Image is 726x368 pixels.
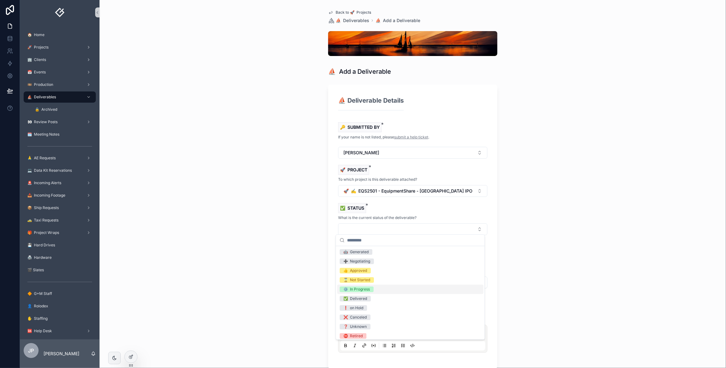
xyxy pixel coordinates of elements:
a: 🎬 Slates [24,264,96,276]
span: 🆘 Help Desk [27,328,52,333]
a: 💻 Data Kit Reservations [24,165,96,176]
iframe: Spotlight [1,30,12,41]
a: 🖨 Hardware [24,252,96,263]
span: 🗓 Meeting Notes [27,132,59,137]
div: 🤖 Generated [343,249,369,255]
span: 💾 Hard Drives [27,243,55,248]
a: 💾 Hard Drives [24,240,96,251]
span: 🚀 PROJECT [340,167,367,172]
span: 🔒 Archived [35,107,57,112]
a: 🔒 Archived [31,104,96,115]
div: ⚙️ In Progress [343,286,370,292]
a: 🎁 Project Wraps [24,227,96,238]
div: ❓️ Unknown [343,324,367,329]
span: JP [28,347,34,354]
span: 🏠️ Home [27,32,44,37]
p: If your name is not listed, please . [338,134,429,140]
a: ⛵️ Deliverables [24,91,96,103]
a: 👤 Rolodex [24,300,96,312]
a: 🏠️ Home [24,29,96,40]
button: Select Button [338,147,487,159]
button: Select Button [338,185,487,197]
div: ⛔️ Retired [343,333,363,339]
span: ⛵️ Deliverables [336,17,369,24]
a: 🙏 AE Requests [24,152,96,164]
span: 🚀 Projects [27,45,49,50]
div: scrollable content [20,25,100,339]
span: 🖨 Hardware [27,255,52,260]
a: 🚨 Incoming Alerts [24,177,96,189]
a: ⛵️ Add a Deliverable [375,17,420,24]
a: submit a help ticket [394,135,428,139]
span: 🚕 Taxi Requests [27,218,58,223]
span: 🙏 AE Requests [27,156,56,161]
a: 👀 Review Posts [24,116,96,128]
a: Back to 🚀 Projects [328,10,371,15]
div: ⌛️ Not Started [343,277,370,283]
div: ❌ Canceled [343,314,367,320]
span: ✅ STATUS [340,205,364,211]
span: 🎞️ Production [27,82,53,87]
a: 📦 Ship Requests [24,202,96,213]
span: 🎬 Slates [27,268,44,273]
a: 🔶 G+M Staff [24,288,96,299]
a: 📅 Events [24,67,96,78]
span: 🚨 Incoming Alerts [27,180,61,185]
span: 🏢 Clients [27,57,46,62]
span: 👤 Rolodex [27,304,48,309]
a: ✋ Staffing [24,313,96,324]
h2: ⛵ Deliverable Details [338,96,404,105]
h1: ⛵️ Add a Deliverable [328,67,391,76]
div: Suggestions [336,246,485,339]
a: 🚀 Projects [24,42,96,53]
span: To which project is this deliverable attached? [338,177,417,182]
span: ✋ Staffing [27,316,48,321]
span: 📦 Ship Requests [27,205,59,210]
div: ➕ Negotiating [343,259,370,264]
div: ✅ Delivered [343,296,367,301]
span: [PERSON_NAME] [343,150,379,156]
span: 🔶 G+M Staff [27,291,52,296]
a: 🆘 Help Desk [24,325,96,337]
a: 🎞️ Production [24,79,96,90]
a: 🗓 Meeting Notes [24,129,96,140]
span: 👀 Review Posts [27,119,58,124]
span: What is the current status of the deliverable? [338,215,417,220]
div: 👍 Approved [343,268,367,273]
button: Select Button [338,223,487,235]
span: 🎁 Project Wraps [27,230,59,235]
span: 📅 Events [27,70,46,75]
div: ❗️ on Hold [343,305,363,311]
a: ⛵️ Deliverables [328,17,369,24]
span: 🚀 ✍️ EQS2501 - EquipmentShare - [GEOGRAPHIC_DATA] IPO [343,188,472,194]
span: 💻 Data Kit Reservations [27,168,72,173]
span: 📥 Incoming Footage [27,193,65,198]
img: App logo [55,7,65,17]
span: Back to 🚀 Projects [336,10,371,15]
a: 📥 Incoming Footage [24,190,96,201]
a: 🏢 Clients [24,54,96,65]
p: [PERSON_NAME] [44,351,79,357]
span: ⛵️ Deliverables [27,95,56,100]
span: 🔑 SUBMITTED BY [340,124,380,130]
a: 🚕 Taxi Requests [24,215,96,226]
